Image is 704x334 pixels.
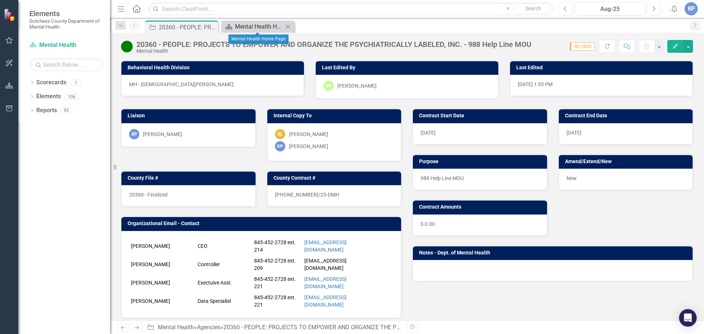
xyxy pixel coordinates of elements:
[65,93,79,100] div: 106
[128,113,252,118] h3: Liaison
[129,81,234,87] span: MH - [DEMOGRAPHIC_DATA][PERSON_NAME]
[419,204,543,210] h3: Contract Amounts
[275,192,339,198] span: [PHONE_NUMBER]/25-DMH
[252,292,302,310] td: 845-452-2728 ext. 221
[252,237,302,255] td: 845-452-2728 ext. 214
[158,324,194,331] a: Mental Health
[36,106,57,115] a: Reports
[565,159,689,164] h3: Amend/Extend/New
[223,324,535,331] div: 20360 - PEOPLE: PROJECTS TO EMPOWER AND ORGANIZE THE PSYCHIATRICALLY LABELED, INC. - 988 Help Lin...
[235,22,283,31] div: Mental Health Home Page
[252,255,302,274] td: 845-452-2728 ext. 209
[29,41,103,49] a: Mental Health
[421,175,539,182] p: 988 Help Line MOU
[196,237,252,255] td: CEO
[148,3,553,15] input: Search ClearPoint...
[575,2,645,15] button: Aug-25
[421,221,435,227] span: $ 0.00
[128,65,300,70] h3: Behavioral Health Division
[4,8,16,21] img: ClearPoint Strategy
[419,113,543,118] h3: Contract Start Date
[565,113,689,118] h3: Contract End Date
[196,292,252,310] td: Data Specialist
[419,159,543,164] h3: Purpose
[70,80,82,86] div: 1
[197,324,220,331] a: Agencies
[570,43,595,51] span: Q2-2025
[129,255,196,274] td: [PERSON_NAME]
[60,107,72,114] div: 92
[36,78,66,87] a: Scorecards
[143,131,182,138] div: [PERSON_NAME]
[29,58,103,71] input: Search Below...
[421,130,436,136] span: [DATE]
[128,175,252,181] h3: County File #
[566,175,577,181] span: New
[304,276,346,289] a: [EMAIL_ADDRESS][DOMAIN_NAME]
[275,141,285,151] div: KP
[128,221,397,226] h3: Organizational Email - Contact
[136,40,531,48] div: 20360 - PEOPLE: PROJECTS TO EMPOWER AND ORGANIZE THE PSYCHIATRICALLY LABELED, INC. - 988 Help Lin...
[147,323,401,332] div: » »
[129,274,196,292] td: [PERSON_NAME]
[159,23,216,32] div: 20360 - PEOPLE: PROJECTS TO EMPOWER AND ORGANIZE THE PSYCHIATRICALLY LABELED, INC. - 988 Help Lin...
[29,9,103,18] span: Elements
[196,274,252,292] td: Exectuive Asst.
[129,292,196,310] td: [PERSON_NAME]
[304,239,346,253] a: [EMAIL_ADDRESS][DOMAIN_NAME]
[323,81,334,91] div: DR
[252,274,302,292] td: 845-452-2728 ext. 221
[516,65,689,70] h3: Last Edited
[510,75,693,96] div: [DATE] 1:55 PM
[121,41,133,52] img: Active
[196,255,252,274] td: Controller
[274,175,398,181] h3: County Contract #
[275,129,285,139] div: KL
[419,250,689,256] h3: Notes - Dept. of Mental Health
[129,129,139,139] div: KP
[129,192,168,198] span: 20360 - Finalized
[566,130,582,136] span: [DATE]
[129,237,196,255] td: [PERSON_NAME]
[223,22,283,31] a: Mental Health Home Page
[36,92,61,101] a: Elements
[679,309,697,327] div: Open Intercom Messenger
[525,5,541,11] span: Search
[337,82,377,89] div: [PERSON_NAME]
[289,131,328,138] div: [PERSON_NAME]
[577,5,642,14] div: Aug-25
[29,18,103,30] small: Dutchess County Department of Mental Health
[322,65,495,70] h3: Last Edited By
[289,143,328,150] div: [PERSON_NAME]
[228,34,289,44] div: Mental Health Home Page
[274,113,398,118] h3: Internal Copy To
[685,2,698,15] button: KP
[302,255,380,274] td: [EMAIL_ADDRESS][DOMAIN_NAME]
[136,48,531,54] div: Mental Health
[515,4,551,14] button: Search
[304,294,346,308] a: [EMAIL_ADDRESS][DOMAIN_NAME]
